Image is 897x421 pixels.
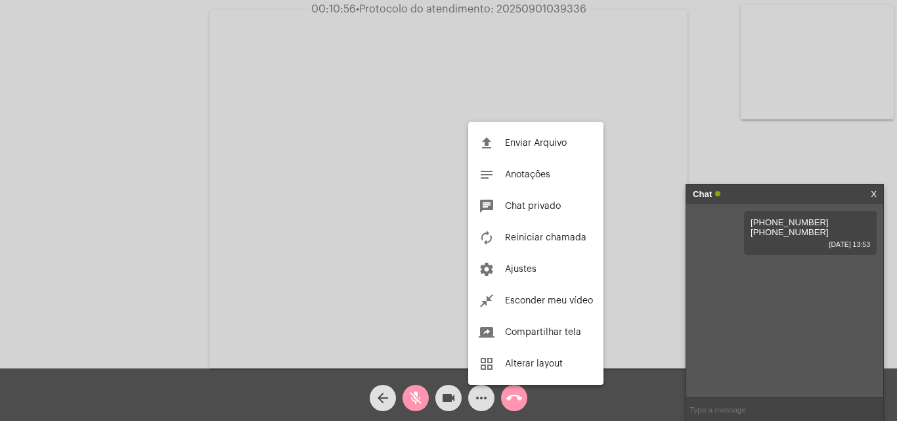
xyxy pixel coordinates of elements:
[505,139,567,148] span: Enviar Arquivo
[505,265,536,274] span: Ajustes
[479,261,494,277] mat-icon: settings
[505,202,561,211] span: Chat privado
[479,198,494,214] mat-icon: chat
[479,167,494,183] mat-icon: notes
[479,324,494,340] mat-icon: screen_share
[505,296,593,305] span: Esconder meu vídeo
[479,293,494,309] mat-icon: close_fullscreen
[479,230,494,246] mat-icon: autorenew
[505,233,586,242] span: Reiniciar chamada
[505,359,563,368] span: Alterar layout
[505,328,581,337] span: Compartilhar tela
[479,356,494,372] mat-icon: grid_view
[479,135,494,151] mat-icon: file_upload
[505,170,550,179] span: Anotações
